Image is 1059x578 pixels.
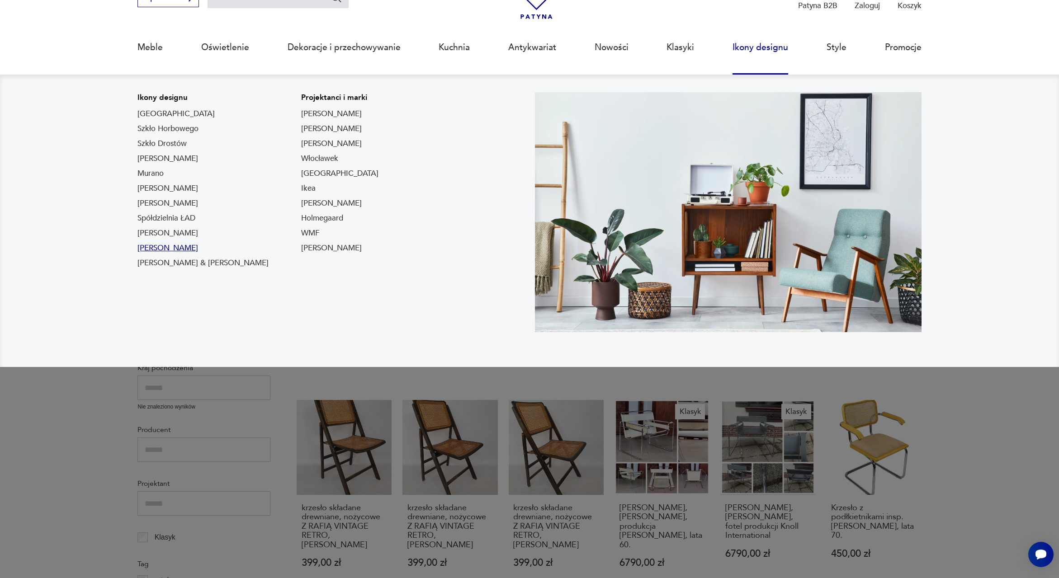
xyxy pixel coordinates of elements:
a: WMF [301,228,320,239]
a: Nowości [595,27,629,68]
a: Ikea [301,183,316,194]
p: Zaloguj [855,0,880,11]
a: Promocje [885,27,922,68]
a: Szkło Drostów [137,138,187,149]
a: Włocławek [301,153,338,164]
a: [PERSON_NAME] [137,228,198,239]
img: Meble [535,92,922,333]
a: [PERSON_NAME] [137,198,198,209]
a: [PERSON_NAME] & [PERSON_NAME] [137,258,269,268]
a: Oświetlenie [201,27,249,68]
iframe: Smartsupp widget button [1028,542,1054,567]
a: [PERSON_NAME] [301,138,362,149]
a: Meble [137,27,163,68]
a: Antykwariat [508,27,556,68]
a: Murano [137,168,164,179]
a: [PERSON_NAME] [137,243,198,254]
a: Szkło Horbowego [137,123,199,134]
a: Style [827,27,846,68]
a: [PERSON_NAME] [137,183,198,194]
a: [PERSON_NAME] [137,153,198,164]
a: [GEOGRAPHIC_DATA] [137,108,215,119]
p: Ikony designu [137,92,269,103]
p: Projektanci i marki [301,92,378,103]
a: Dekoracje i przechowywanie [288,27,401,68]
p: Koszyk [898,0,922,11]
a: [PERSON_NAME] [301,123,362,134]
a: Klasyki [667,27,694,68]
a: [PERSON_NAME] [301,108,362,119]
a: Spółdzielnia ŁAD [137,213,195,224]
a: Kuchnia [439,27,470,68]
p: Patyna B2B [798,0,837,11]
a: Holmegaard [301,213,343,224]
a: [PERSON_NAME] [301,243,362,254]
a: Ikony designu [733,27,788,68]
a: [PERSON_NAME] [301,198,362,209]
a: [GEOGRAPHIC_DATA] [301,168,378,179]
